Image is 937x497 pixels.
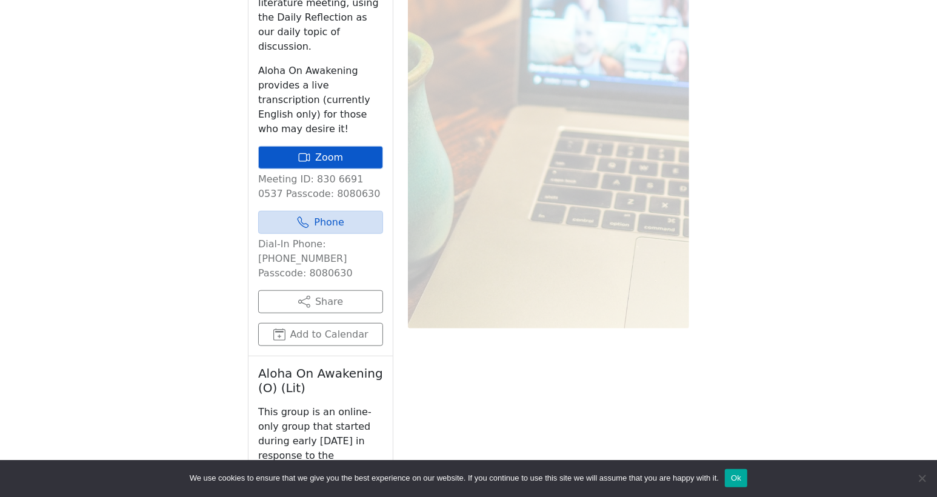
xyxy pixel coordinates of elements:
[258,237,383,281] p: Dial-In Phone: [PHONE_NUMBER] Passcode: 8080630
[725,469,747,487] button: Ok
[258,290,383,313] button: Share
[258,323,383,346] button: Add to Calendar
[916,472,928,484] span: No
[258,366,383,395] h2: Aloha On Awakening (O) (Lit)
[258,64,383,136] p: Aloha On Awakening provides a live transcription (currently English only) for those who may desir...
[258,146,383,169] a: Zoom
[258,211,383,234] a: Phone
[190,472,719,484] span: We use cookies to ensure that we give you the best experience on our website. If you continue to ...
[258,172,383,201] p: Meeting ID: 830 6691 0537 Passcode: 8080630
